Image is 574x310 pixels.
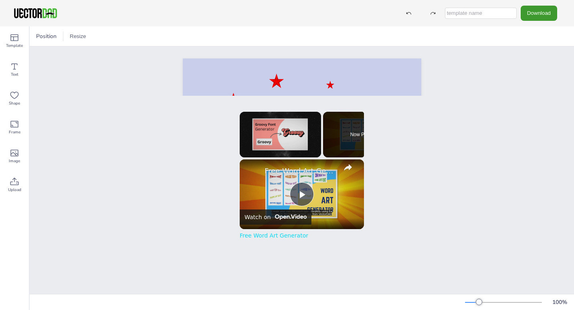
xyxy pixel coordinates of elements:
[245,164,261,180] a: channel logo
[8,187,21,193] span: Upload
[9,129,20,135] span: Frame
[341,160,355,174] button: share
[350,132,377,137] span: Now Playing
[245,214,271,220] div: Watch on
[240,209,311,225] a: Watch on Open.Video
[290,182,314,206] button: Play Video
[521,6,557,20] button: Download
[9,158,20,164] span: Image
[9,100,20,107] span: Shape
[6,42,23,49] span: Template
[67,30,89,43] button: Resize
[240,112,321,157] div: Video Player
[240,159,364,229] div: Video Player
[265,167,337,175] a: Free Word Art Generator
[11,71,18,78] span: Text
[34,32,58,40] span: Position
[550,298,569,306] div: 100 %
[240,232,308,239] a: Free Word Art Generator
[240,159,364,229] img: video of: Free Word Art Generator
[272,214,306,220] img: Video channel logo
[13,7,58,19] img: VectorDad-1.png
[445,8,517,19] input: template name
